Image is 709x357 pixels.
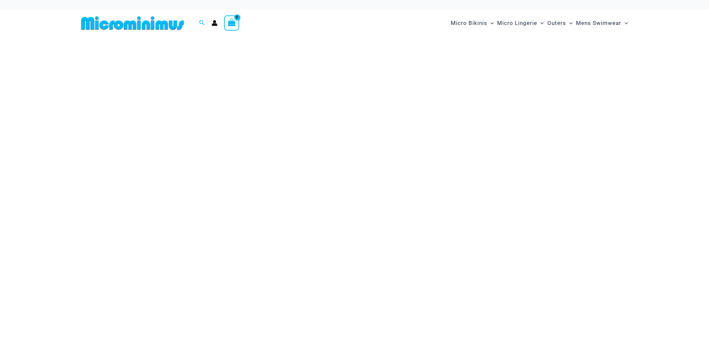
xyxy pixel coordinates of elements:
[566,15,573,31] span: Menu Toggle
[621,15,628,31] span: Menu Toggle
[79,16,187,31] img: MM SHOP LOGO FLAT
[574,13,629,33] a: Mens SwimwearMenu ToggleMenu Toggle
[212,20,217,26] a: Account icon link
[497,15,537,31] span: Micro Lingerie
[495,13,545,33] a: Micro LingerieMenu ToggleMenu Toggle
[487,15,494,31] span: Menu Toggle
[451,15,487,31] span: Micro Bikinis
[448,12,630,34] nav: Site Navigation
[224,15,239,31] a: View Shopping Cart, empty
[576,15,621,31] span: Mens Swimwear
[546,13,574,33] a: OutersMenu ToggleMenu Toggle
[199,19,205,27] a: Search icon link
[547,15,566,31] span: Outers
[449,13,495,33] a: Micro BikinisMenu ToggleMenu Toggle
[537,15,544,31] span: Menu Toggle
